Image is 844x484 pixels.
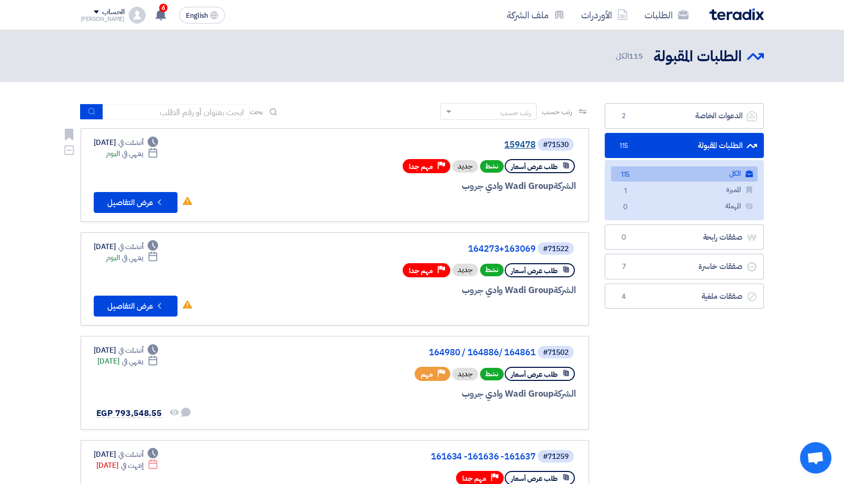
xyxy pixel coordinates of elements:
span: رتب حسب [542,106,572,117]
div: [DATE] [94,449,159,460]
div: Wadi Group وادي جروب [324,179,576,193]
span: نشط [480,368,504,380]
span: 115 [618,141,630,151]
a: 159478 [326,140,536,150]
img: Teradix logo [709,8,764,20]
div: [DATE] [96,460,159,471]
span: مهم جدا [409,162,433,172]
span: نشط [480,160,504,173]
a: صفقات ملغية4 [605,284,764,309]
a: 164273+163069 [326,244,536,254]
a: الدعوات الخاصة2 [605,103,764,129]
a: الأوردرات [573,3,636,27]
span: طلب عرض أسعار [511,162,558,172]
a: المميزة [611,183,758,198]
span: الشركة [553,179,576,193]
div: رتب حسب [501,107,531,118]
a: الكل [611,166,758,182]
span: الشركة [553,284,576,297]
div: #71522 [543,245,569,253]
span: أنشئت في [118,449,143,460]
div: [DATE] [97,356,159,367]
div: #71259 [543,453,569,460]
button: عرض التفاصيل [94,192,177,213]
span: ينتهي في [122,148,143,159]
span: طلب عرض أسعار [511,266,558,276]
button: English [179,7,225,24]
img: profile_test.png [129,7,146,24]
a: الطلبات المقبولة115 [605,133,764,159]
span: مهم جدا [462,474,486,483]
div: Wadi Group وادي جروب [324,284,576,297]
a: صفقات رابحة0 [605,224,764,250]
span: إنتهت في [121,460,143,471]
span: 115 [629,50,643,62]
span: الشركة [553,387,576,400]
div: جديد [452,160,478,173]
span: 2 [618,111,630,121]
span: 6 [159,4,168,12]
button: عرض التفاصيل [94,296,177,317]
div: اليوم [106,252,158,263]
span: ينتهي في [122,356,143,367]
span: مهم جدا [409,266,433,276]
span: English [186,12,208,19]
span: 7 [618,262,630,272]
div: #71502 [543,349,569,356]
a: صفقات خاسرة7 [605,254,764,279]
span: 1 [619,186,632,197]
a: ملف الشركة [498,3,573,27]
input: ابحث بعنوان أو رقم الطلب [103,104,250,120]
span: أنشئت في [118,137,143,148]
div: اليوم [106,148,158,159]
span: 4 [618,291,630,302]
span: نشط [480,264,504,276]
span: أنشئت في [118,345,143,356]
span: 0 [618,232,630,243]
div: #71530 [543,141,569,149]
span: ينتهي في [122,252,143,263]
div: دردشة مفتوحة [800,442,831,474]
span: 115 [619,170,632,181]
span: طلب عرض أسعار [511,474,558,483]
span: 0 [619,202,632,213]
a: 164980 / 164886/ 164861 [326,348,536,357]
span: مهم [421,369,433,379]
div: جديد [452,264,478,276]
div: Wadi Group وادي جروب [324,387,576,401]
div: [DATE] [94,241,159,252]
div: جديد [452,368,478,380]
span: EGP 793,548.55 [96,407,162,420]
div: [PERSON_NAME] [81,16,125,22]
h2: الطلبات المقبولة [653,47,742,67]
span: طلب عرض أسعار [511,369,558,379]
span: بحث [250,106,263,117]
span: الكل [616,50,645,62]
div: الحساب [102,8,125,17]
span: أنشئت في [118,241,143,252]
div: [DATE] [94,137,159,148]
div: [DATE] [94,345,159,356]
a: 161634 -161636 -161637 [326,452,536,462]
a: المهملة [611,199,758,214]
a: الطلبات [636,3,697,27]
